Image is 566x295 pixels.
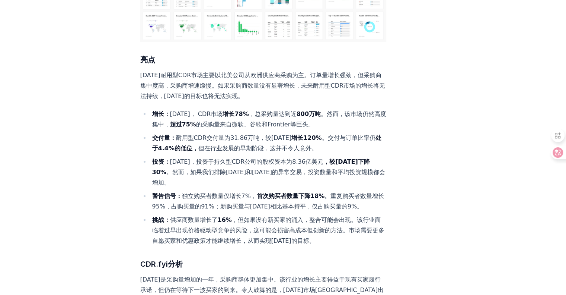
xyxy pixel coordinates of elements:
[297,110,321,117] font: 800万吨
[198,145,317,152] font: 但在行业发展的早期阶段，这并不令人意外。
[257,192,324,200] font: 首次购买者数量下降18%
[176,134,292,141] font: 耐用型CDR交付量为31.86万吨，较[DATE]
[170,216,218,223] font: 供应商数量增长了
[152,216,384,244] font: ，但如果没有新买家的涌入，整合可能会出现。该行业面临着过早出现价格驱动型竞争的风险，这可能会损害高成本但创新的方法。市场需要更多自愿买家和优惠政策才能继续增长，从而实现[DATE]的目标。
[223,110,249,117] font: 增长78%
[196,121,314,128] font: 的采购量来自微软、谷歌和Frontier等巨头。
[170,110,223,117] font: [DATE]， CDR市场
[152,216,170,223] font: 挑战：
[218,216,232,223] font: 16%
[170,121,196,128] font: 超过75%
[152,134,176,141] font: 交付量：
[291,134,322,141] font: 增长120%
[152,158,170,165] font: 投资：
[140,72,386,100] font: [DATE]耐用型CDR市场主要以北美公司从欧洲供应商采购为主。订单量增长强劲，但采购商集中度高，采购商增速缓慢。如果采购商数量没有显著增长，未来耐用型CDR市场的增长将无法持续，[DATE]的...
[182,192,257,200] font: 独立购买者数量仅增长7%，
[152,110,170,117] font: 增长：
[152,192,182,200] font: 警告信号：
[152,158,370,176] font: ，较[DATE]下降30%
[249,110,297,117] font: ，总采购量达到近
[170,158,323,165] font: [DATE]，投资于持久型CDR公司的股权资本为8.36亿美元
[152,169,386,186] font: 。然而，如果我们排除[DATE]和[DATE]的异常交易，投资数量和平均投资规模都会增加。
[140,260,183,269] font: CDR.fyi分析
[140,55,155,64] font: 亮点
[322,134,375,141] font: 。交付与订单比率仍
